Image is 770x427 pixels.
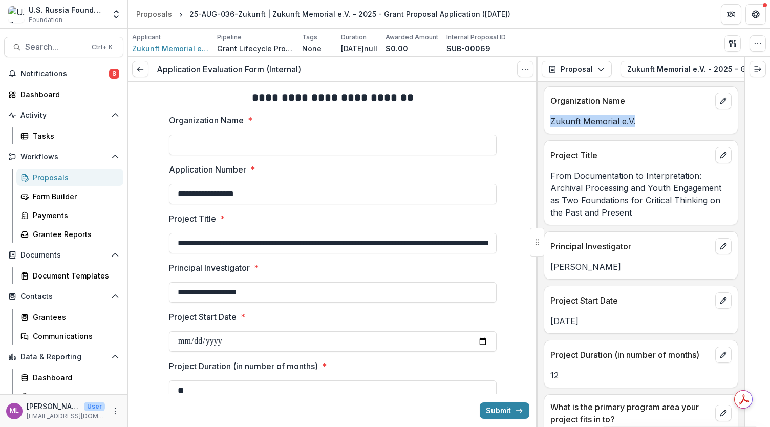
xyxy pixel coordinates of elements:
[20,353,107,361] span: Data & Reporting
[33,131,115,141] div: Tasks
[745,4,766,25] button: Get Help
[550,240,711,252] p: Principal Investigator
[550,369,732,381] p: 12
[27,401,80,412] p: [PERSON_NAME]
[16,309,123,326] a: Grantees
[4,288,123,305] button: Open Contacts
[136,9,172,19] div: Proposals
[517,61,533,77] button: Options
[33,229,115,240] div: Grantee Reports
[217,33,242,42] p: Pipeline
[4,148,123,165] button: Open Workflows
[84,402,105,411] p: User
[169,163,246,176] p: Application Number
[4,107,123,123] button: Open Activity
[20,153,107,161] span: Workflows
[550,149,711,161] p: Project Title
[4,37,123,57] button: Search...
[550,261,732,273] p: [PERSON_NAME]
[33,210,115,221] div: Payments
[550,349,711,361] p: Project Duration (in number of months)
[16,188,123,205] a: Form Builder
[715,147,732,163] button: edit
[341,43,377,54] p: [DATE]null
[550,315,732,327] p: [DATE]
[16,267,123,284] a: Document Templates
[715,292,732,309] button: edit
[550,294,711,307] p: Project Start Date
[16,328,123,345] a: Communications
[132,33,161,42] p: Applicant
[20,89,115,100] div: Dashboard
[715,405,732,421] button: edit
[446,33,506,42] p: Internal Proposal ID
[16,127,123,144] a: Tasks
[721,4,741,25] button: Partners
[550,401,711,425] p: What is the primary program area your project fits in to?
[386,43,408,54] p: $0.00
[109,69,119,79] span: 8
[33,372,115,383] div: Dashboard
[132,7,176,22] a: Proposals
[16,226,123,243] a: Grantee Reports
[29,15,62,25] span: Foundation
[109,4,123,25] button: Open entity switcher
[109,405,121,417] button: More
[542,61,612,77] button: Proposal
[16,169,123,186] a: Proposals
[33,191,115,202] div: Form Builder
[33,391,115,402] div: Advanced Analytics
[27,412,105,421] p: [EMAIL_ADDRESS][DOMAIN_NAME]
[157,65,301,74] h3: Application Evaluation Form (Internal)
[169,360,318,372] p: Project Duration (in number of months)
[20,111,107,120] span: Activity
[20,251,107,260] span: Documents
[20,70,109,78] span: Notifications
[33,172,115,183] div: Proposals
[715,347,732,363] button: edit
[33,270,115,281] div: Document Templates
[33,312,115,323] div: Grantees
[217,43,294,54] p: Grant Lifecycle Process
[169,114,244,126] p: Organization Name
[386,33,438,42] p: Awarded Amount
[302,43,322,54] p: None
[169,311,237,323] p: Project Start Date
[446,43,490,54] p: SUB-00069
[480,402,529,419] button: Submit
[8,6,25,23] img: U.S. Russia Foundation
[189,9,510,19] div: 25-AUG-036-Zukunft | Zukunft Memorial e.V. - 2025 - Grant Proposal Application ([DATE])
[20,292,107,301] span: Contacts
[10,408,19,414] div: Maria Lvova
[341,33,367,42] p: Duration
[4,86,123,103] a: Dashboard
[90,41,115,53] div: Ctrl + K
[550,115,732,127] p: Zukunft Memorial e.V.
[550,95,711,107] p: Organization Name
[132,7,515,22] nav: breadcrumb
[16,388,123,405] a: Advanced Analytics
[715,238,732,254] button: edit
[4,349,123,365] button: Open Data & Reporting
[33,331,115,341] div: Communications
[169,262,250,274] p: Principal Investigator
[169,212,216,225] p: Project Title
[25,42,85,52] span: Search...
[750,61,766,77] button: Expand right
[4,247,123,263] button: Open Documents
[16,207,123,224] a: Payments
[132,43,209,54] a: Zukunft Memorial e.V.
[4,66,123,82] button: Notifications8
[16,369,123,386] a: Dashboard
[550,169,732,219] p: From Documentation to Interpretation: Archival Processing and Youth Engagement as Two Foundations...
[29,5,105,15] div: U.S. Russia Foundation
[715,93,732,109] button: edit
[302,33,317,42] p: Tags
